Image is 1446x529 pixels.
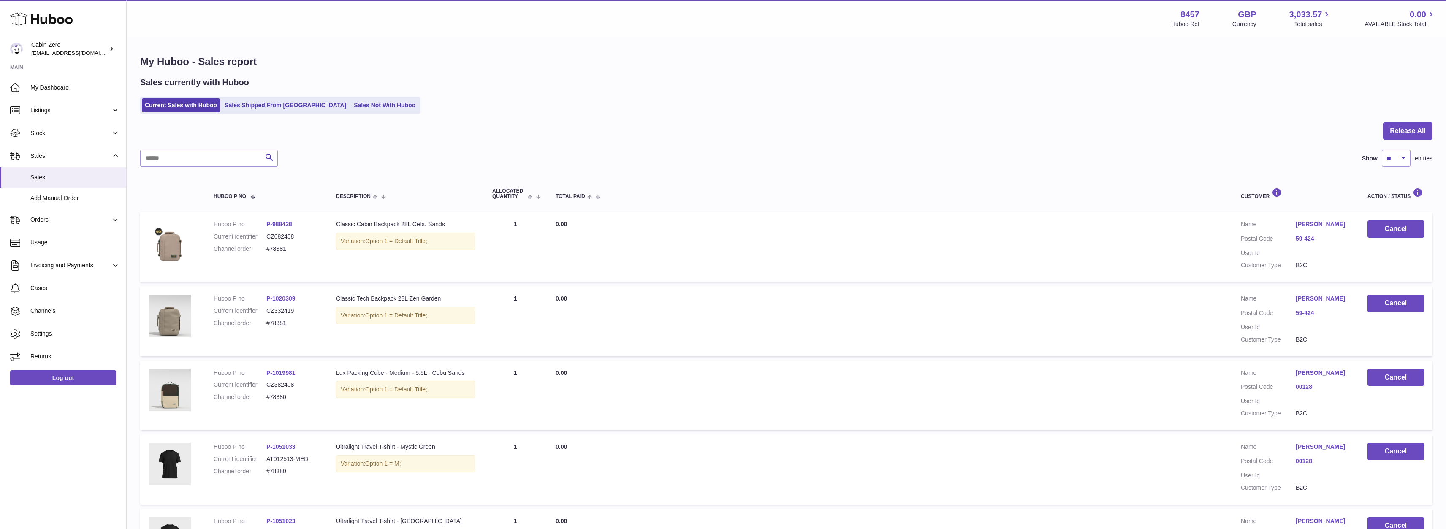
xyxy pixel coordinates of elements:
[1296,295,1351,303] a: [PERSON_NAME]
[1232,20,1256,28] div: Currency
[266,233,319,241] dd: CZ082408
[266,393,319,401] dd: #78380
[336,381,475,398] div: Variation:
[10,370,116,385] a: Log out
[30,106,111,114] span: Listings
[336,369,475,377] div: Lux Packing Cube - Medium - 5.5L - Cebu Sands
[336,220,475,228] div: Classic Cabin Backpack 28L Cebu Sands
[336,517,475,525] div: Ultralight Travel T-shirt - [GEOGRAPHIC_DATA]
[1365,20,1436,28] span: AVAILABLE Stock Total
[266,307,319,315] dd: CZ332419
[1296,309,1351,317] a: 59-424
[336,194,371,199] span: Description
[336,233,475,250] div: Variation:
[214,455,266,463] dt: Current identifier
[149,295,191,337] img: CLASSIC-TECH-2024-ZEN-GARDEN-FRONT.jpg
[214,319,266,327] dt: Channel order
[149,443,191,485] img: TSHIRT_SIZE_L_Model_54_Absolute_Black_FRONT_625b863b-96a3-4dae-8d57-ce1dd6bc42fe.jpg
[484,361,547,431] td: 1
[556,443,567,450] span: 0.00
[1241,517,1296,527] dt: Name
[365,386,427,393] span: Option 1 = Default Title;
[1296,383,1351,391] a: 00128
[484,212,547,282] td: 1
[1296,517,1351,525] a: [PERSON_NAME]
[1410,9,1426,20] span: 0.00
[214,369,266,377] dt: Huboo P no
[30,330,120,338] span: Settings
[266,245,319,253] dd: #78381
[1241,472,1296,480] dt: User Id
[1367,188,1424,199] div: Action / Status
[336,443,475,451] div: Ultralight Travel T-shirt - Mystic Green
[30,284,120,292] span: Cases
[140,77,249,88] h2: Sales currently with Huboo
[214,307,266,315] dt: Current identifier
[1294,20,1332,28] span: Total sales
[1241,369,1296,379] dt: Name
[556,518,567,524] span: 0.00
[1296,484,1351,492] dd: B2C
[30,194,120,202] span: Add Manual Order
[1241,295,1296,305] dt: Name
[1241,188,1351,199] div: Customer
[149,369,191,411] img: LUX-SIZE-M-CEBU-SAND-FRONT.jpg
[266,381,319,389] dd: CZ382408
[1241,220,1296,231] dt: Name
[1365,9,1436,28] a: 0.00 AVAILABLE Stock Total
[266,221,292,228] a: P-988428
[266,455,319,463] dd: AT012513-MED
[1296,443,1351,451] a: [PERSON_NAME]
[214,233,266,241] dt: Current identifier
[1296,410,1351,418] dd: B2C
[484,286,547,356] td: 1
[1367,295,1424,312] button: Cancel
[140,55,1432,68] h1: My Huboo - Sales report
[1289,9,1322,20] span: 3,033.57
[556,194,585,199] span: Total paid
[1289,9,1332,28] a: 3,033.57 Total sales
[142,98,220,112] a: Current Sales with Huboo
[214,467,266,475] dt: Channel order
[1241,309,1296,319] dt: Postal Code
[214,194,246,199] span: Huboo P no
[266,467,319,475] dd: #78380
[214,517,266,525] dt: Huboo P no
[1296,261,1351,269] dd: B2C
[214,381,266,389] dt: Current identifier
[30,129,111,137] span: Stock
[266,369,296,376] a: P-1019981
[1241,443,1296,453] dt: Name
[214,245,266,253] dt: Channel order
[1296,336,1351,344] dd: B2C
[1241,484,1296,492] dt: Customer Type
[1362,155,1378,163] label: Show
[1241,457,1296,467] dt: Postal Code
[336,307,475,324] div: Variation:
[1241,410,1296,418] dt: Customer Type
[1367,443,1424,460] button: Cancel
[266,443,296,450] a: P-1051033
[1241,235,1296,245] dt: Postal Code
[214,393,266,401] dt: Channel order
[214,295,266,303] dt: Huboo P no
[266,319,319,327] dd: #78381
[30,216,111,224] span: Orders
[30,174,120,182] span: Sales
[30,152,111,160] span: Sales
[556,295,567,302] span: 0.00
[266,295,296,302] a: P-1020309
[365,460,401,467] span: Option 1 = M;
[336,295,475,303] div: Classic Tech Backpack 28L Zen Garden
[1367,369,1424,386] button: Cancel
[10,43,23,55] img: internalAdmin-8457@internal.huboo.com
[556,221,567,228] span: 0.00
[1241,336,1296,344] dt: Customer Type
[30,84,120,92] span: My Dashboard
[351,98,418,112] a: Sales Not With Huboo
[1241,261,1296,269] dt: Customer Type
[1241,323,1296,331] dt: User Id
[31,41,107,57] div: Cabin Zero
[484,434,547,505] td: 1
[149,220,191,263] img: CLASSIC28L-cebu-sands-FRONT_84ae9e40-c4f2-4649-bfa3-ae984e4fdef1.jpg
